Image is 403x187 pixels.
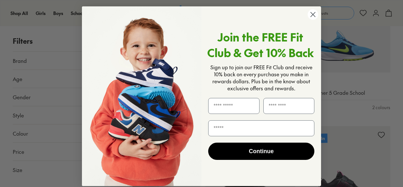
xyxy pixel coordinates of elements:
[82,6,201,186] img: 4cfae6ee-cc04-4748-8098-38ce7ef14282.png
[207,29,314,60] span: Join the FREE Fit Club & Get 10% Back
[208,143,314,160] button: Continue
[208,98,260,114] input: First Name
[263,98,315,114] input: Last Name
[210,64,312,92] span: Sign up to join our FREE Fit Club and receive 10% back on every purchase you make in rewards doll...
[307,9,319,20] button: Close dialog
[208,120,314,136] input: Email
